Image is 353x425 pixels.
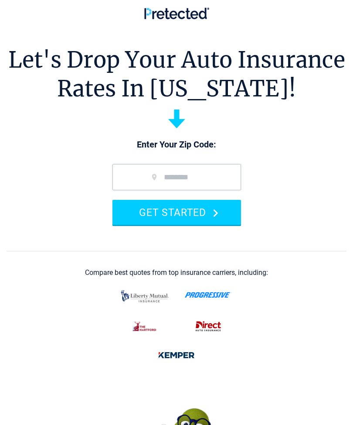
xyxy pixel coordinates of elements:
[191,317,226,336] img: direct
[144,7,209,19] img: Pretected Logo
[128,317,162,336] img: thehartford
[119,286,171,307] img: liberty
[85,269,268,277] div: Compare best quotes from top insurance carriers, including:
[112,200,241,225] button: GET STARTED
[153,346,200,364] img: kemper
[8,46,345,103] h1: Let's Drop Your Auto Insurance Rates In [US_STATE]!
[104,139,250,151] p: Enter Your Zip Code:
[112,164,241,190] input: zip code
[185,292,231,298] img: progressive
